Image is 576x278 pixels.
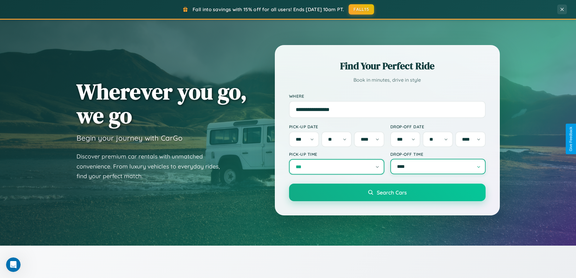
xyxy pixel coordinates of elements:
[76,152,228,181] p: Discover premium car rentals with unmatched convenience. From luxury vehicles to everyday rides, ...
[6,257,21,272] iframe: Intercom live chat
[76,80,247,127] h1: Wherever you go, we go
[289,184,486,201] button: Search Cars
[76,133,183,142] h3: Begin your journey with CarGo
[377,189,407,196] span: Search Cars
[390,124,486,129] label: Drop-off Date
[390,152,486,157] label: Drop-off Time
[289,76,486,84] p: Book in minutes, drive in style
[289,59,486,73] h2: Find Your Perfect Ride
[569,127,573,151] div: Give Feedback
[289,124,384,129] label: Pick-up Date
[289,93,486,99] label: Where
[349,4,374,15] button: FALL15
[289,152,384,157] label: Pick-up Time
[193,6,344,12] span: Fall into savings with 15% off for all users! Ends [DATE] 10am PT.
